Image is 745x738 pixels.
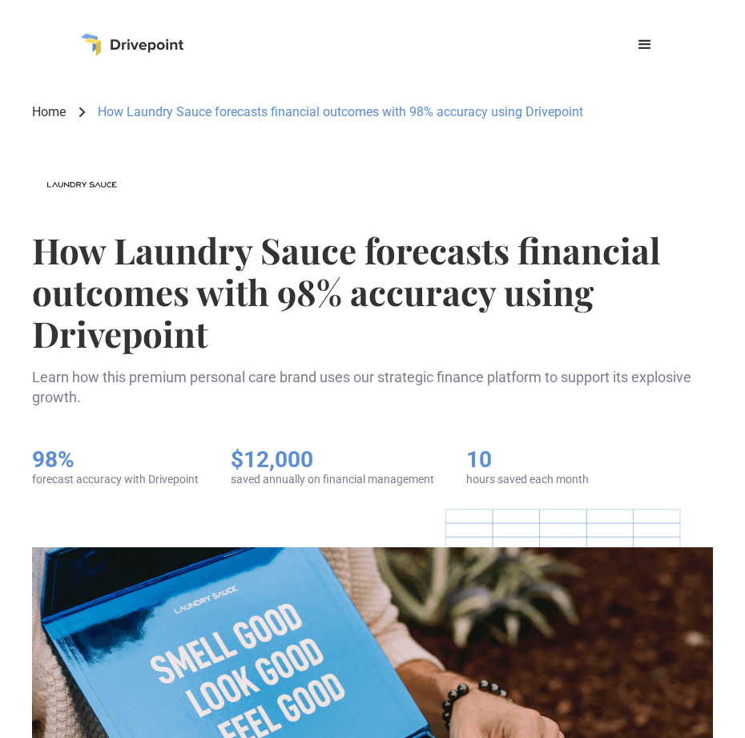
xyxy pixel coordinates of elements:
div: saved annually on financial management [231,473,434,486]
h1: How Laundry Sauce forecasts financial outcomes with 98% accuracy using Drivepoint [32,229,713,354]
div: forecast accuracy with Drivepoint [32,473,199,486]
h5: 10 [466,446,589,474]
h5: 98% [32,446,199,474]
div: How Laundry Sauce forecasts financial outcomes with 98% accuracy using Drivepoint [98,103,583,121]
p: Learn how this premium personal care brand uses our strategic finance platform to support its exp... [32,367,713,407]
a: home [81,34,183,56]
h5: $12,000 [231,446,434,474]
div: menu [626,26,664,64]
div: hours saved each month [466,473,589,486]
a: Home [32,103,66,121]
